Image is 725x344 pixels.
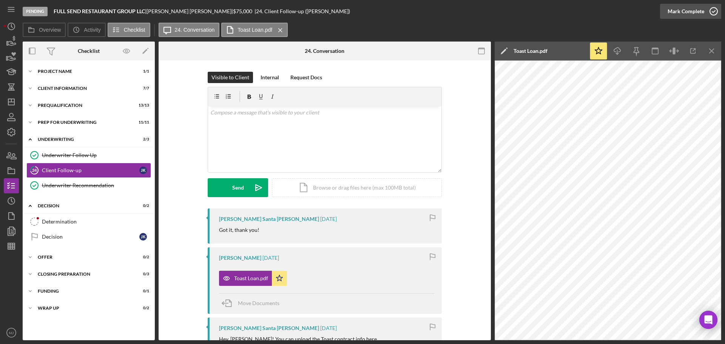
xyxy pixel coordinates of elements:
div: Underwriting [38,137,130,142]
button: Internal [257,72,283,83]
div: Determination [42,219,151,225]
button: Visible to Client [208,72,253,83]
div: Client Follow-up [42,167,139,173]
div: Underwriter Follow Up [42,152,151,158]
tspan: 24 [32,168,37,173]
div: Offer [38,255,130,259]
a: Underwriter Follow Up [26,148,151,163]
div: J K [139,233,147,241]
div: | 24. Client Follow-up ([PERSON_NAME]) [255,8,350,14]
div: Funding [38,289,130,293]
div: 11 / 11 [136,120,149,125]
div: 0 / 2 [136,204,149,208]
button: Request Docs [287,72,326,83]
div: Client Information [38,86,130,91]
div: 7 / 7 [136,86,149,91]
div: Toast Loan.pdf [234,275,268,281]
label: Activity [84,27,100,33]
div: Send [232,178,244,197]
a: 24Client Follow-upJK [26,163,151,178]
div: Request Docs [290,72,322,83]
div: Open Intercom Messenger [699,311,717,329]
div: 0 / 2 [136,255,149,259]
label: Overview [39,27,61,33]
span: $75,000 [233,8,252,14]
button: MJ [4,325,19,340]
button: Mark Complete [660,4,721,19]
div: Mark Complete [668,4,704,19]
div: [PERSON_NAME] Santa [PERSON_NAME] [219,325,319,331]
button: Send [208,178,268,197]
div: Prequalification [38,103,130,108]
div: Closing Preparation [38,272,130,276]
time: 2025-07-17 13:37 [320,325,337,331]
div: 13 / 13 [136,103,149,108]
div: J K [139,167,147,174]
div: Wrap Up [38,306,130,310]
div: Prep for Underwriting [38,120,130,125]
button: Activity [68,23,105,37]
div: Visible to Client [211,72,249,83]
button: 24. Conversation [159,23,220,37]
div: Internal [261,72,279,83]
div: Decision [42,234,139,240]
div: [PERSON_NAME] [219,255,261,261]
div: 0 / 1 [136,289,149,293]
p: Hey, [PERSON_NAME]! You can upload the Toast contract info here. [219,335,378,343]
text: MJ [9,331,14,335]
a: Underwriter Recommendation [26,178,151,193]
div: 24. Conversation [305,48,344,54]
div: | [54,8,147,14]
div: Checklist [78,48,100,54]
div: [PERSON_NAME] [PERSON_NAME] | [147,8,233,14]
button: Overview [23,23,66,37]
b: FULL SEND RESTAURANT GROUP LLC [54,8,145,14]
label: Checklist [124,27,145,33]
div: Decision [38,204,130,208]
time: 2025-07-17 14:10 [262,255,279,261]
div: Project Name [38,69,130,74]
button: Toast Loan.pdf [221,23,288,37]
div: Underwriter Recommendation [42,182,151,188]
div: 2 / 3 [136,137,149,142]
div: [PERSON_NAME] Santa [PERSON_NAME] [219,216,319,222]
a: DecisionJK [26,229,151,244]
button: Toast Loan.pdf [219,271,287,286]
p: Got it, thank you! [219,226,259,234]
a: Determination [26,214,151,229]
label: Toast Loan.pdf [238,27,272,33]
time: 2025-07-17 15:07 [320,216,337,222]
button: Move Documents [219,294,287,313]
div: 0 / 2 [136,306,149,310]
div: Toast Loan.pdf [514,48,548,54]
div: 0 / 3 [136,272,149,276]
button: Checklist [108,23,150,37]
div: Pending [23,7,48,16]
label: 24. Conversation [175,27,215,33]
span: Move Documents [238,300,279,306]
div: 1 / 1 [136,69,149,74]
